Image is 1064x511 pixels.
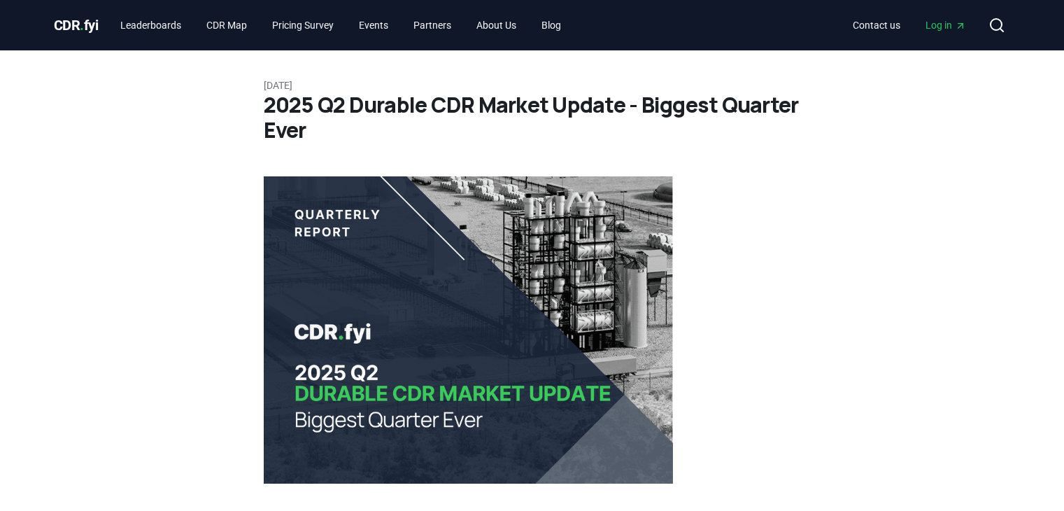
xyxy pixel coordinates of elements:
[261,13,345,38] a: Pricing Survey
[465,13,527,38] a: About Us
[54,15,99,35] a: CDR.fyi
[842,13,912,38] a: Contact us
[914,13,977,38] a: Log in
[348,13,399,38] a: Events
[402,13,462,38] a: Partners
[264,78,801,92] p: [DATE]
[54,17,99,34] span: CDR fyi
[109,13,572,38] nav: Main
[842,13,977,38] nav: Main
[195,13,258,38] a: CDR Map
[109,13,192,38] a: Leaderboards
[80,17,84,34] span: .
[925,18,966,32] span: Log in
[264,176,673,484] img: blog post image
[264,92,801,143] h1: 2025 Q2 Durable CDR Market Update - Biggest Quarter Ever
[530,13,572,38] a: Blog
